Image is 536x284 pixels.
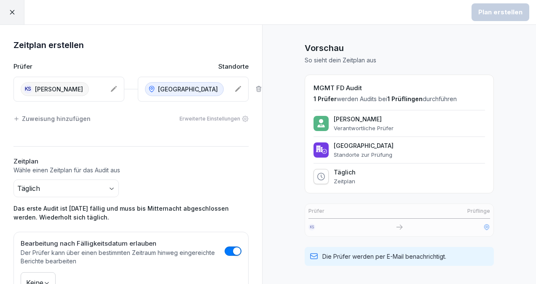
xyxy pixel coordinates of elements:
[334,115,394,123] p: [PERSON_NAME]
[35,85,83,94] p: [PERSON_NAME]
[21,249,220,265] p: Der Prüfer kann über einen bestimmten Zeitraum hinweg eingereichte Berichte bearbeiten
[334,142,394,150] p: [GEOGRAPHIC_DATA]
[314,83,485,93] h2: MGMT FD Audit
[308,224,315,230] div: KS
[13,38,249,52] h1: Zeitplan erstellen
[13,157,249,166] h2: Zeitplan
[13,204,249,222] p: Das erste Audit ist [DATE] fällig und muss bis Mitternacht abgeschlossen werden. Wiederholt sich ...
[305,56,494,64] p: So sieht dein Zeitplan aus
[13,166,249,174] p: Wähle einen Zeitplan für das Audit aus
[180,115,249,123] div: Erweiterte Einstellungen
[334,125,394,131] p: Verantwortliche Prüfer
[158,85,218,94] p: [GEOGRAPHIC_DATA]
[322,252,446,261] p: Die Prüfer werden per E-Mail benachrichtigt.
[314,95,485,103] p: werden Audits bei durchführen
[472,3,529,21] button: Plan erstellen
[13,62,32,72] p: Prüfer
[334,151,394,158] p: Standorte zur Prüfung
[308,207,324,215] p: Prüfer
[21,239,220,249] h2: Bearbeitung nach Fälligkeitsdatum erlauben
[13,114,91,123] div: Zuweisung hinzufügen
[305,42,494,54] h1: Vorschau
[467,207,490,215] p: Prüflinge
[314,95,337,102] span: 1 Prüfer
[334,178,356,185] p: Zeitplan
[387,95,423,102] span: 1 Prüflingen
[218,62,249,72] p: Standorte
[334,169,356,176] p: Täglich
[478,8,523,17] div: Plan erstellen
[24,85,32,94] div: KS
